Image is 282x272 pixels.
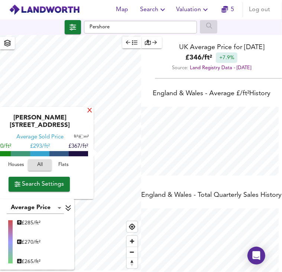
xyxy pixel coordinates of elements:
span: Valuation [176,4,210,15]
span: Log out [249,4,270,15]
div: Open Intercom Messenger [247,247,265,265]
span: £367/ft² [68,144,88,149]
a: 5 [221,4,234,15]
div: Average Price [7,202,64,214]
div: Average Sold Price [16,134,64,141]
button: Valuation [173,2,213,17]
button: Find my location [127,221,137,232]
span: m² [84,135,89,139]
div: Click to configure Search Settings [65,20,81,34]
div: Enable a Source before running a Search [200,20,217,34]
span: Houses [6,161,26,169]
div: X [87,108,93,115]
button: Zoom out [127,247,137,257]
span: All [32,161,48,169]
span: ft² [74,135,78,139]
button: Map [110,2,134,17]
img: logo [9,4,80,15]
span: £ 293/ft² [30,144,50,149]
a: Land Registry Data - [DATE] [190,65,251,70]
div: £ 270/ft² [17,239,40,246]
button: Zoom in [127,236,137,247]
button: 5 [216,2,240,17]
b: £ 346 / ft² [185,53,212,63]
span: Search [140,4,167,15]
input: Enter a location... [84,21,197,33]
span: Flats [54,161,74,169]
button: Search Settings [9,177,70,192]
div: £ 265/ft² [17,258,40,265]
div: £ 285/ft² [17,219,40,227]
span: Map [113,4,131,15]
button: Flats [52,159,75,171]
button: Log out [246,2,273,17]
button: Search [137,2,170,17]
button: Reset bearing to north [127,257,137,268]
button: All [28,159,52,171]
button: Houses [4,159,28,171]
div: +7.9% [216,52,237,63]
span: Zoom out [127,247,137,257]
span: Search Settings [14,179,64,189]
